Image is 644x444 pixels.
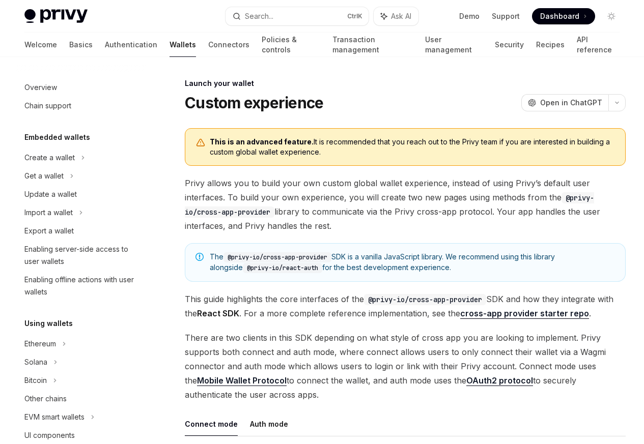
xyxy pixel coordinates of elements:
[521,94,608,111] button: Open in ChatGPT
[170,33,196,57] a: Wallets
[332,33,413,57] a: Transaction management
[603,8,620,24] button: Toggle dark mode
[540,98,602,108] span: Open in ChatGPT
[24,356,47,368] div: Solana
[24,100,71,112] div: Chain support
[24,243,141,268] div: Enabling server-side access to user wallets
[16,78,147,97] a: Overview
[210,137,314,146] b: This is an advanced feature.
[24,274,141,298] div: Enabling offline actions with user wallets
[425,33,483,57] a: User management
[185,412,238,436] button: Connect mode
[185,176,626,233] span: Privy allows you to build your own custom global wallet experience, instead of using Privy’s defa...
[16,240,147,271] a: Enabling server-side access to user wallets
[495,33,524,57] a: Security
[374,7,418,25] button: Ask AI
[24,393,67,405] div: Other chains
[16,222,147,240] a: Export a wallet
[391,11,411,21] span: Ask AI
[24,206,73,219] div: Import a wallet
[24,188,77,200] div: Update a wallet
[210,252,615,273] span: The SDK is a vanilla JavaScript library. We recommend using this library alongside for the best d...
[24,338,56,350] div: Ethereum
[105,33,157,57] a: Authentication
[243,263,322,273] code: @privy-io/react-auth
[532,8,595,24] a: Dashboard
[16,97,147,115] a: Chain support
[536,33,565,57] a: Recipes
[250,412,288,436] button: Auth mode
[24,411,85,423] div: EVM smart wallets
[24,225,74,237] div: Export a wallet
[24,317,73,330] h5: Using wallets
[185,78,626,88] div: Launch your wallet
[577,33,620,57] a: API reference
[185,94,323,112] h1: Custom experience
[347,12,362,20] span: Ctrl K
[540,11,579,21] span: Dashboard
[16,185,147,203] a: Update a wallet
[195,138,206,148] svg: Warning
[245,10,273,22] div: Search...
[24,81,57,94] div: Overview
[16,271,147,301] a: Enabling offline actions with user wallets
[197,375,287,386] a: Mobile Wallet Protocol
[197,308,239,318] strong: React SDK
[24,9,88,23] img: light logo
[24,170,64,182] div: Get a wallet
[16,390,147,408] a: Other chains
[195,253,204,261] svg: Note
[364,294,486,305] code: @privy-io/cross-app-provider
[24,429,75,441] div: UI components
[262,33,320,57] a: Policies & controls
[69,33,93,57] a: Basics
[208,33,249,57] a: Connectors
[459,11,480,21] a: Demo
[24,152,75,164] div: Create a wallet
[210,137,615,157] span: It is recommended that you reach out to the Privy team if you are interested in building a custom...
[185,331,626,402] span: There are two clients in this SDK depending on what style of cross app you are looking to impleme...
[24,33,57,57] a: Welcome
[185,292,626,320] span: This guide highlights the core interfaces of the SDK and how they integrate with the . For a more...
[460,308,589,319] a: cross-app provider starter repo
[223,252,331,262] code: @privy-io/cross-app-provider
[492,11,520,21] a: Support
[466,375,533,386] a: OAuth2 protocol
[24,131,90,143] h5: Embedded wallets
[226,7,369,25] button: Search...CtrlK
[24,374,47,387] div: Bitcoin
